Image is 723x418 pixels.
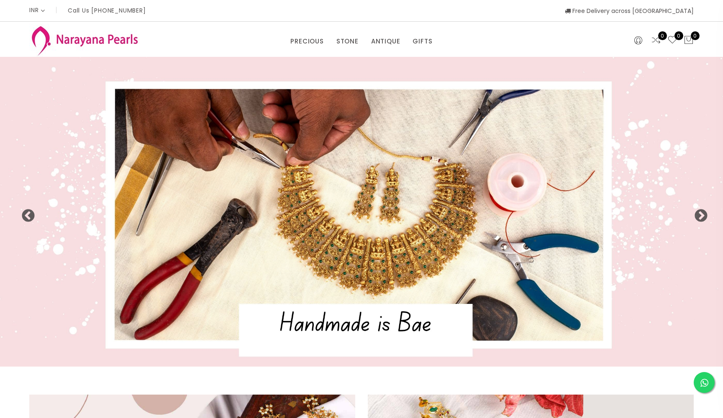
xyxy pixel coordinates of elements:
button: Previous [21,209,29,217]
span: 0 [691,31,700,40]
a: PRECIOUS [290,35,323,48]
span: 0 [674,31,683,40]
p: Call Us [PHONE_NUMBER] [68,8,146,13]
a: 0 [667,35,677,46]
button: Next [694,209,702,217]
a: ANTIQUE [371,35,400,48]
span: 0 [658,31,667,40]
span: Free Delivery across [GEOGRAPHIC_DATA] [565,7,694,15]
a: 0 [651,35,661,46]
a: STONE [336,35,359,48]
button: 0 [684,35,694,46]
a: GIFTS [413,35,432,48]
